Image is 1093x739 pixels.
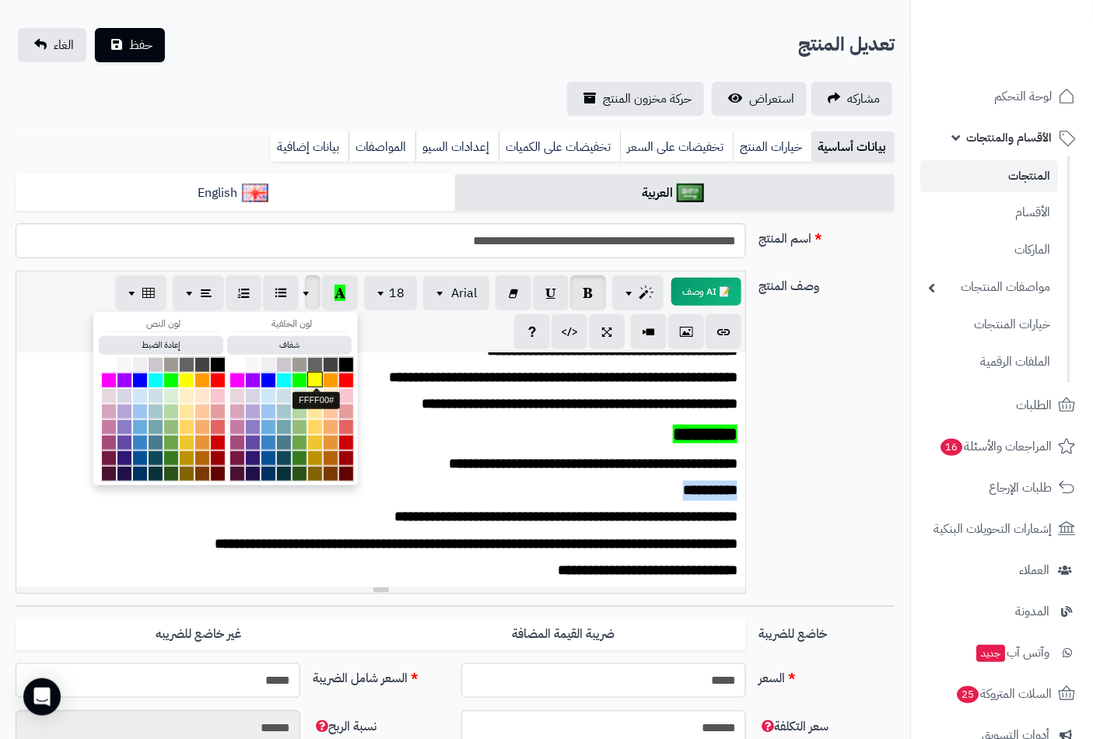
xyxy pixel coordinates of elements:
span: طلبات الإرجاع [989,477,1052,499]
label: السعر شامل الضريبة [307,663,455,688]
span: المدونة [1015,601,1049,622]
label: اسم المنتج [752,223,901,248]
label: خاضع للضريبة [752,618,901,643]
a: الماركات [920,233,1058,267]
span: سعر التكلفة [758,717,829,736]
span: الطلبات [1016,394,1052,416]
span: حفظ [129,36,152,54]
a: العربية [455,174,895,212]
label: وصف المنتج [752,271,901,296]
a: المواصفات [349,131,415,163]
img: English [242,184,269,202]
a: المدونة [920,593,1084,630]
span: الأقسام والمنتجات [966,127,1052,149]
span: جديد [976,645,1005,662]
a: الأقسام [920,196,1058,229]
a: بيانات أساسية [811,131,895,163]
span: العملاء [1019,559,1049,581]
a: لوحة التحكم [920,78,1084,115]
a: مواصفات المنتجات [920,271,1058,304]
a: طلبات الإرجاع [920,469,1084,506]
a: خيارات المنتجات [920,308,1058,341]
h2: تعديل المنتج [798,29,895,61]
a: العملاء [920,552,1084,589]
label: السعر [752,663,901,688]
div: #FFFF00 [293,392,340,409]
div: لون النص [107,317,220,331]
a: خيارات المنتج [733,131,811,163]
span: 18 [389,284,405,303]
span: إشعارات التحويلات البنكية [934,518,1052,540]
span: استعراض [749,89,794,108]
a: تخفيضات على الكميات [499,131,620,163]
span: لوحة التحكم [994,86,1052,107]
button: شفاف [227,336,352,355]
span: 16 [941,438,963,456]
img: العربية [677,184,704,202]
button: حفظ [95,28,165,62]
button: 18 [364,276,417,310]
button: Arial [423,276,489,310]
a: English [16,174,455,212]
button: 📝 AI وصف [671,278,741,306]
a: إعدادات السيو [415,131,499,163]
span: مشاركه [847,89,880,108]
button: إعادة الضبط [99,336,223,355]
a: الطلبات [920,387,1084,424]
span: الغاء [54,36,74,54]
a: استعراض [712,82,807,116]
a: الملفات الرقمية [920,345,1058,379]
span: Arial [451,284,477,303]
span: حركة مخزون المنتج [603,89,692,108]
img: logo-2.png [987,34,1078,67]
span: 25 [957,685,979,703]
a: تخفيضات على السعر [620,131,733,163]
span: نسبة الربح [313,717,377,736]
div: لون الخلفية [235,317,349,331]
label: غير خاضع للضريبه [16,618,380,650]
label: ضريبة القيمة المضافة [381,618,746,650]
a: الغاء [18,28,86,62]
a: المراجعات والأسئلة16 [920,428,1084,465]
a: المنتجات [920,160,1058,192]
a: إشعارات التحويلات البنكية [920,510,1084,548]
span: وآتس آب [975,642,1049,664]
a: السلات المتروكة25 [920,675,1084,713]
a: حركة مخزون المنتج [567,82,704,116]
a: بيانات إضافية [271,131,349,163]
a: وآتس آبجديد [920,634,1084,671]
a: مشاركه [811,82,892,116]
span: السلات المتروكة [955,683,1052,705]
div: Open Intercom Messenger [23,678,61,716]
span: المراجعات والأسئلة [939,436,1052,457]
